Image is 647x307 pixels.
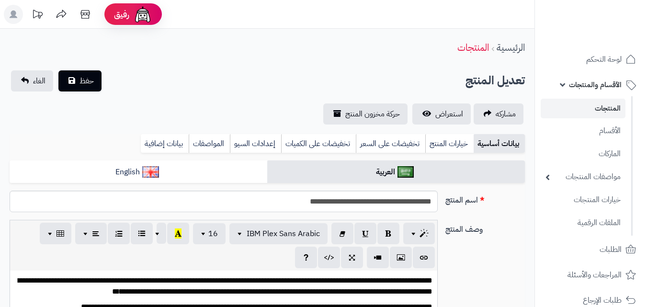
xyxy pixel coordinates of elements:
[541,48,641,71] a: لوحة التحكم
[133,5,152,24] img: ai-face.png
[345,108,400,120] span: حركة مخزون المنتج
[442,220,529,235] label: وصف المنتج
[541,121,625,141] a: الأقسام
[541,167,625,187] a: مواصفات المنتجات
[497,40,525,55] a: الرئيسية
[465,71,525,91] h2: تعديل المنتج
[541,213,625,233] a: الملفات الرقمية
[541,190,625,210] a: خيارات المنتجات
[457,40,489,55] a: المنتجات
[25,5,49,26] a: تحديثات المنصة
[435,108,463,120] span: استعراض
[569,78,622,91] span: الأقسام والمنتجات
[586,53,622,66] span: لوحة التحكم
[541,99,625,118] a: المنتجات
[208,228,218,239] span: 16
[541,263,641,286] a: المراجعات والأسئلة
[412,103,471,125] a: استعراض
[442,191,529,206] label: اسم المنتج
[10,160,267,184] a: English
[323,103,408,125] a: حركة مخزون المنتج
[142,166,159,178] img: English
[541,238,641,261] a: الطلبات
[541,144,625,164] a: الماركات
[33,75,45,87] span: الغاء
[189,134,230,153] a: المواصفات
[474,134,525,153] a: بيانات أساسية
[600,243,622,256] span: الطلبات
[58,70,102,91] button: حفظ
[141,134,189,153] a: بيانات إضافية
[79,75,94,87] span: حفظ
[281,134,356,153] a: تخفيضات على الكميات
[114,9,129,20] span: رفيق
[230,134,281,153] a: إعدادات السيو
[425,134,474,153] a: خيارات المنتج
[356,134,425,153] a: تخفيضات على السعر
[247,228,320,239] span: IBM Plex Sans Arabic
[11,70,53,91] a: الغاء
[267,160,525,184] a: العربية
[568,268,622,282] span: المراجعات والأسئلة
[582,7,638,27] img: logo-2.png
[397,166,414,178] img: العربية
[229,223,328,244] button: IBM Plex Sans Arabic
[496,108,516,120] span: مشاركه
[474,103,523,125] a: مشاركه
[583,294,622,307] span: طلبات الإرجاع
[193,223,226,244] button: 16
